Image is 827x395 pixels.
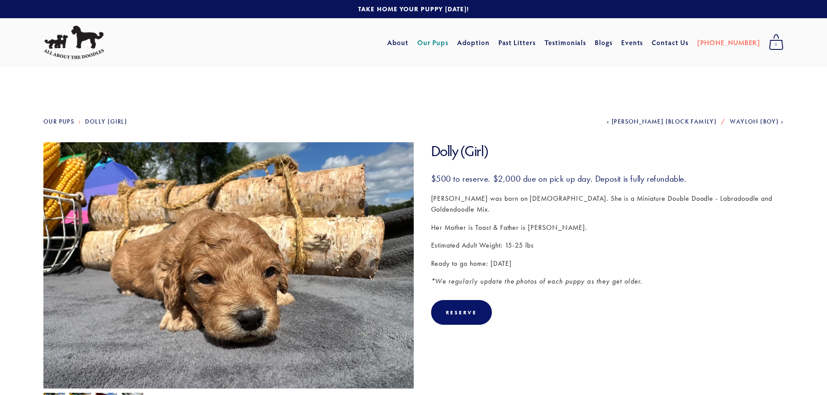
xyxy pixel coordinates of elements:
[697,35,760,50] a: [PHONE_NUMBER]
[652,35,689,50] a: Contact Us
[431,277,642,285] em: *We regularly update the photos of each puppy as they get older.
[612,118,717,125] span: [PERSON_NAME] (Block Family)
[417,35,449,50] a: Our Pups
[387,35,409,50] a: About
[431,193,784,215] p: [PERSON_NAME] was born on [DEMOGRAPHIC_DATA]. She is a Miniature Double Doodle - Labradoodle and ...
[498,38,536,47] a: Past Litters
[607,118,717,125] a: [PERSON_NAME] (Block Family)
[431,300,492,325] div: Reserve
[595,35,613,50] a: Blogs
[431,142,784,160] h1: Dolly (Girl)
[730,118,784,125] a: Waylon (Boy)
[621,35,643,50] a: Events
[431,258,784,269] p: Ready to go home: [DATE]
[43,26,104,59] img: All About The Doodles
[431,222,784,233] p: Her Mother is Toast & Father is [PERSON_NAME].
[431,173,784,184] h3: $500 to reserve. $2,000 due on pick up day. Deposit is fully refundable.
[43,118,74,125] a: Our Pups
[446,309,477,316] div: Reserve
[769,39,784,50] span: 0
[431,240,784,251] p: Estimated Adult Weight: 15-25 lbs
[764,32,788,53] a: 0 items in cart
[544,35,586,50] a: Testimonials
[85,118,127,125] a: Dolly (Girl)
[457,35,490,50] a: Adoption
[730,118,779,125] span: Waylon (Boy)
